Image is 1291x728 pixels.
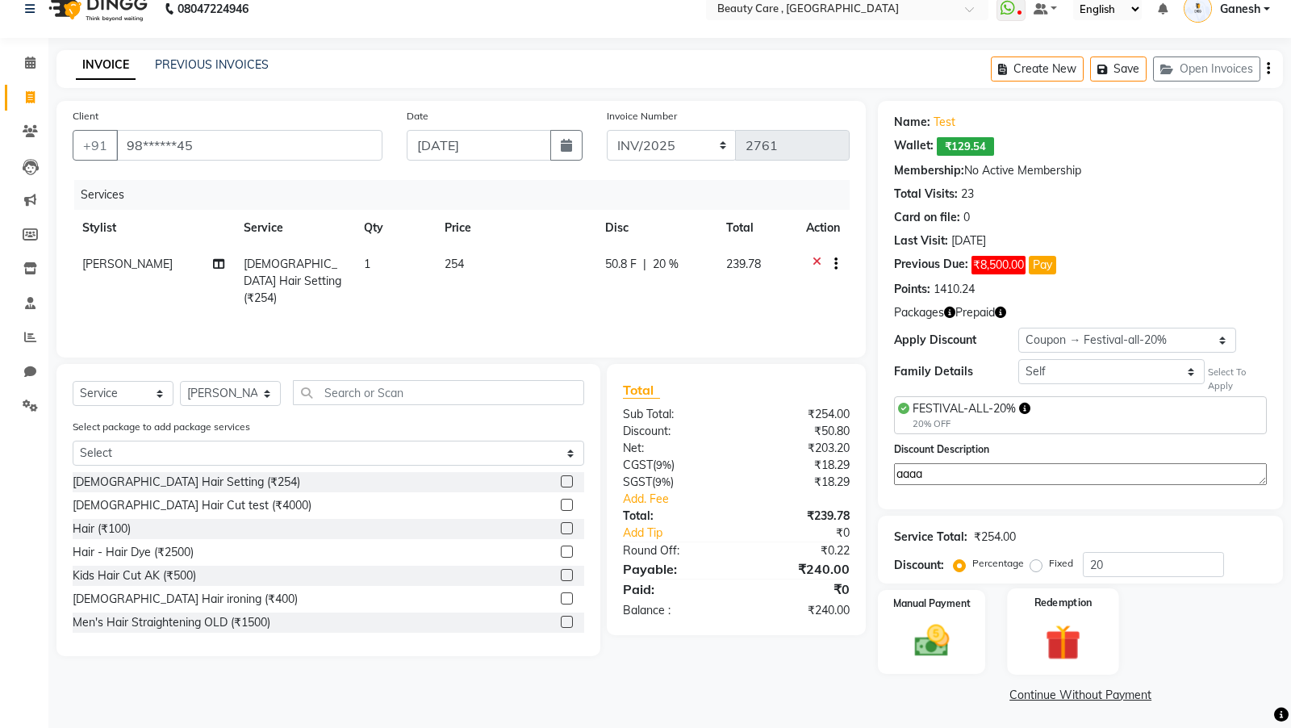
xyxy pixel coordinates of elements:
[737,602,863,619] div: ₹240.00
[293,380,584,405] input: Search or Scan
[653,256,679,273] span: 20 %
[894,232,948,249] div: Last Visit:
[354,210,435,246] th: Qty
[643,256,646,273] span: |
[234,210,355,246] th: Service
[76,51,136,80] a: INVOICE
[881,687,1280,704] a: Continue Without Payment
[74,180,862,210] div: Services
[611,579,737,599] div: Paid:
[894,162,1267,179] div: No Active Membership
[656,458,671,471] span: 9%
[894,557,944,574] div: Discount:
[155,57,269,72] a: PREVIOUS INVOICES
[737,559,863,579] div: ₹240.00
[73,497,311,514] div: [DEMOGRAPHIC_DATA] Hair Cut test (₹4000)
[407,109,428,123] label: Date
[73,591,298,608] div: [DEMOGRAPHIC_DATA] Hair ironing (₹400)
[73,109,98,123] label: Client
[611,474,737,491] div: ( )
[435,210,595,246] th: Price
[894,529,967,546] div: Service Total:
[737,474,863,491] div: ₹18.29
[971,256,1026,274] span: ₹8,500.00
[991,56,1084,82] button: Create New
[951,232,986,249] div: [DATE]
[758,525,863,542] div: ₹0
[623,458,653,472] span: CGST
[82,257,173,271] span: [PERSON_NAME]
[894,363,1018,380] div: Family Details
[1220,1,1260,18] span: Ganesh
[894,442,989,457] label: Discount Description
[894,256,968,274] div: Previous Due:
[605,256,637,273] span: 50.8 F
[1090,56,1147,82] button: Save
[955,304,995,321] span: Prepaid
[934,281,975,298] div: 1410.24
[894,186,958,203] div: Total Visits:
[893,596,971,611] label: Manual Payment
[1049,556,1073,571] label: Fixed
[611,559,737,579] div: Payable:
[934,114,955,131] a: Test
[737,423,863,440] div: ₹50.80
[611,525,758,542] a: Add Tip
[655,475,671,488] span: 9%
[894,114,930,131] div: Name:
[737,457,863,474] div: ₹18.29
[974,529,1016,546] div: ₹254.00
[1034,621,1092,665] img: _gift.svg
[611,602,737,619] div: Balance :
[894,209,960,226] div: Card on file:
[445,257,464,271] span: 254
[717,210,797,246] th: Total
[364,257,370,271] span: 1
[611,457,737,474] div: ( )
[796,210,850,246] th: Action
[611,440,737,457] div: Net:
[737,508,863,525] div: ₹239.78
[894,332,1018,349] div: Apply Discount
[894,281,930,298] div: Points:
[73,420,250,434] label: Select package to add package services
[904,621,960,660] img: _cash.svg
[937,137,994,156] span: ₹129.54
[595,210,717,246] th: Disc
[961,186,974,203] div: 23
[963,209,970,226] div: 0
[611,542,737,559] div: Round Off:
[73,130,118,161] button: +91
[73,210,234,246] th: Stylist
[1029,256,1056,274] button: Pay
[73,544,194,561] div: Hair - Hair Dye (₹2500)
[737,542,863,559] div: ₹0.22
[73,521,131,538] div: Hair (₹100)
[73,614,270,631] div: Men's Hair Straightening OLD (₹1500)
[73,567,196,584] div: Kids Hair Cut AK (₹500)
[611,423,737,440] div: Discount:
[894,137,934,156] div: Wallet:
[913,401,1016,416] span: FESTIVAL-ALL-20%
[116,130,382,161] input: Search by Name/Mobile/Email/Code
[894,162,964,179] div: Membership:
[1153,56,1260,82] button: Open Invoices
[726,257,761,271] span: 239.78
[894,304,944,321] span: Packages
[244,257,341,305] span: [DEMOGRAPHIC_DATA] Hair Setting (₹254)
[623,475,652,489] span: SGST
[607,109,677,123] label: Invoice Number
[972,556,1024,571] label: Percentage
[1208,366,1267,393] div: Select To Apply
[611,406,737,423] div: Sub Total:
[737,440,863,457] div: ₹203.20
[73,474,300,491] div: [DEMOGRAPHIC_DATA] Hair Setting (₹254)
[623,382,660,399] span: Total
[611,508,737,525] div: Total:
[611,491,862,508] a: Add. Fee
[737,579,863,599] div: ₹0
[737,406,863,423] div: ₹254.00
[1034,596,1093,611] label: Redemption
[913,417,1030,431] div: 20% OFF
